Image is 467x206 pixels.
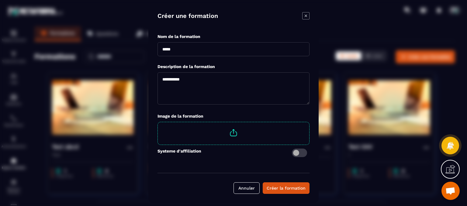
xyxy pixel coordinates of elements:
button: Créer la formation [263,182,310,194]
label: Nom de la formation [157,34,200,39]
button: Annuler [233,182,260,194]
a: Ouvrir le chat [441,182,460,200]
label: Image de la formation [157,114,203,118]
h4: Créer une formation [157,12,218,21]
div: Créer la formation [267,185,306,191]
label: Systeme d'affiliation [157,149,201,157]
label: Description de la formation [157,64,215,69]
